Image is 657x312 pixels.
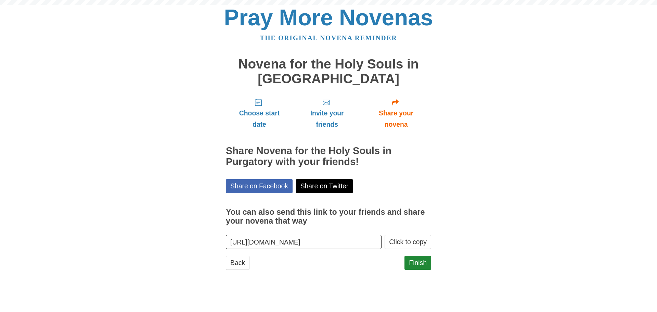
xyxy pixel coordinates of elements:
a: Invite your friends [293,93,361,134]
a: Choose start date [226,93,293,134]
a: Share on Twitter [296,179,353,193]
a: Share your novena [361,93,431,134]
a: Share on Facebook [226,179,293,193]
button: Click to copy [385,235,431,249]
a: Finish [404,256,431,270]
a: Back [226,256,249,270]
h3: You can also send this link to your friends and share your novena that way [226,208,431,225]
a: Pray More Novenas [224,5,433,30]
a: The original novena reminder [260,34,397,41]
span: Share your novena [368,108,424,130]
span: Invite your friends [300,108,354,130]
h1: Novena for the Holy Souls in [GEOGRAPHIC_DATA] [226,57,431,86]
h2: Share Novena for the Holy Souls in Purgatory with your friends! [226,146,431,167]
span: Choose start date [233,108,286,130]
